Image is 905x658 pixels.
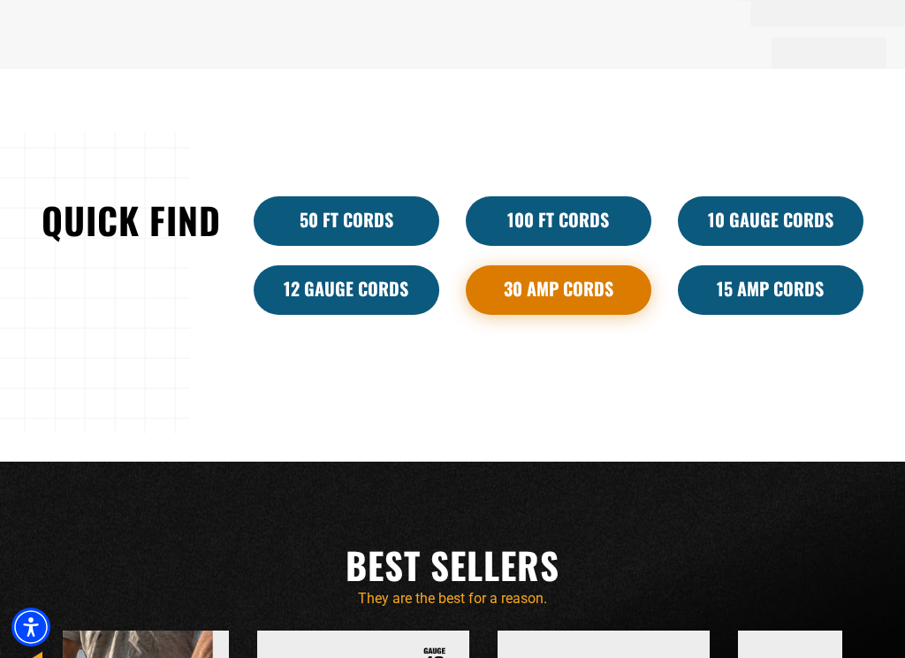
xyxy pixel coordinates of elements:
div: Accessibility Menu [11,608,50,647]
h2: Best Sellers [42,541,863,588]
a: 50 ft cords [254,196,439,246]
a: 10 Gauge Cords [678,196,863,246]
a: 12 Gauge Cords [254,265,439,315]
a: 15 Amp Cords [678,265,863,315]
a: 30 Amp Cords [466,265,651,315]
h2: Quick Find [42,196,227,243]
a: 100 Ft Cords [466,196,651,246]
p: They are the best for a reason. [42,588,863,609]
